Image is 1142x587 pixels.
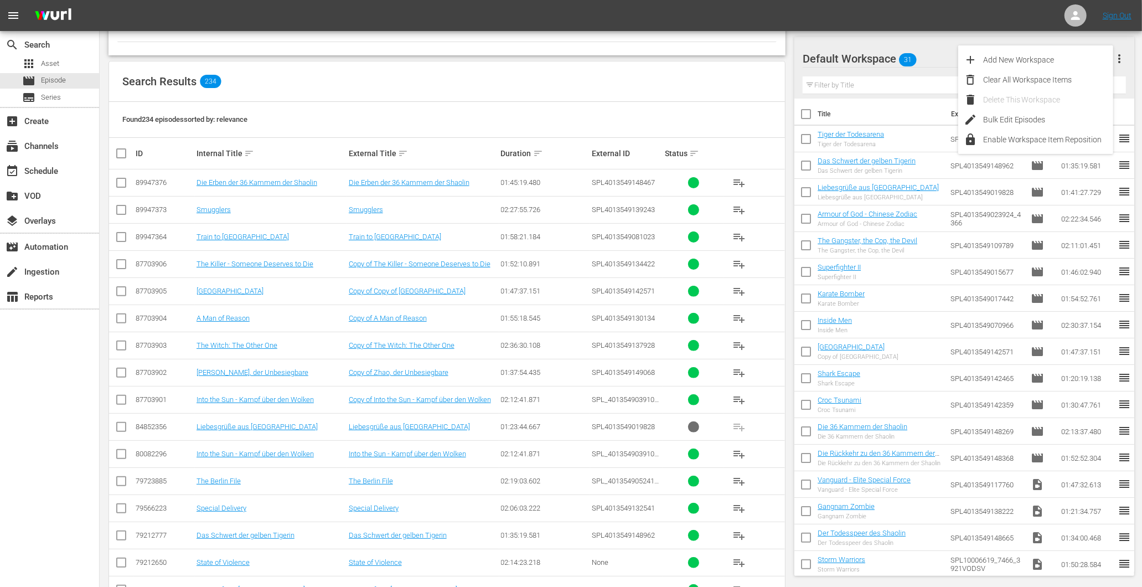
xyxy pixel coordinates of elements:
[946,152,1027,179] td: SPL4013549148962
[136,368,193,377] div: 87703902
[726,197,752,223] button: playlist_add
[665,147,722,160] div: Status
[197,477,241,485] a: The Berlin File
[6,115,19,128] span: Create
[1057,152,1118,179] td: 01:35:19.581
[349,504,399,512] a: Special Delivery
[1031,292,1044,305] span: Episode
[946,259,1027,285] td: SPL4013549015677
[136,504,193,512] div: 79566223
[818,476,911,484] a: Vanguard - Elite Special Force
[946,392,1027,418] td: SPL4013549142359
[946,498,1027,524] td: SPL4013549138222
[1031,186,1044,199] span: Episode
[946,445,1027,471] td: SPL4013549148368
[983,90,1113,110] div: Delete This Workspace
[1118,132,1131,145] span: reorder
[818,555,865,564] a: Storm Warriors
[1031,558,1044,571] span: Video
[732,529,746,542] span: playlist_add
[818,486,911,493] div: Vanguard - Elite Special Force
[1118,531,1131,544] span: reorder
[349,205,383,214] a: Smugglers
[197,287,263,295] a: [GEOGRAPHIC_DATA]
[136,149,193,158] div: ID
[592,450,659,466] span: SPL_4013549039109_4496
[1031,159,1044,172] span: Episode
[946,179,1027,205] td: SPL4013549019828
[1057,471,1118,498] td: 01:47:32.613
[6,140,19,153] span: Channels
[983,50,1113,70] div: Add New Workspace
[136,260,193,268] div: 87703906
[1031,504,1044,518] span: Video
[732,285,746,298] span: playlist_add
[818,183,939,192] a: Liebesgrüße aus [GEOGRAPHIC_DATA]
[964,113,977,126] span: edit
[818,539,906,547] div: Der Todesspeer des Shaolin
[946,205,1027,232] td: SPL4013549023924_4366
[197,395,314,404] a: Into the Sun - Kampf über den Wolken
[592,423,655,431] span: SPL4013549019828
[818,513,875,520] div: Gangnam Zombie
[818,502,875,511] a: Gangnam Zombie
[1031,212,1044,225] span: Episode
[818,529,906,537] a: Der Todesspeer des Shaolin
[1031,345,1044,358] span: Episode
[197,450,314,458] a: Into the Sun - Kampf über den Wolken
[136,314,193,322] div: 87703904
[946,338,1027,365] td: SPL4013549142571
[6,164,19,178] span: Schedule
[501,341,589,349] div: 02:36:30.108
[244,148,254,158] span: sort
[818,157,916,165] a: Das Schwert der gelben Tigerin
[1057,498,1118,524] td: 01:21:34.757
[726,332,752,359] button: playlist_add
[200,75,221,88] span: 234
[964,93,977,106] span: delete
[818,433,907,440] div: Die 36 Kammern der Shaolin
[726,495,752,522] button: playlist_add
[22,91,35,104] span: Series
[944,99,1024,130] th: Ext. ID
[1118,424,1131,437] span: reorder
[197,147,345,160] div: Internal Title
[592,531,655,539] span: SPL4013549148962
[136,233,193,241] div: 89947364
[501,287,589,295] div: 01:47:37.151
[1118,291,1131,305] span: reorder
[1031,265,1044,279] span: Episode
[946,312,1027,338] td: SPL4013549070966
[349,147,498,160] div: External Title
[818,194,939,201] div: Liebesgrüße aus [GEOGRAPHIC_DATA]
[349,558,402,567] a: State of Violence
[6,189,19,203] span: VOD
[197,260,313,268] a: The Killer - Someone Deserves to Die
[732,556,746,569] span: playlist_add
[1118,344,1131,358] span: reorder
[6,240,19,254] span: Automation
[592,341,655,349] span: SPL4013549137928
[983,110,1113,130] div: Bulk Edit Episodes
[1057,285,1118,312] td: 01:54:52.761
[1031,318,1044,332] span: Episode
[1031,239,1044,252] span: Episode
[197,504,246,512] a: Special Delivery
[983,70,1113,90] div: Clear All Workspace Items
[501,477,589,485] div: 02:19:03.602
[136,287,193,295] div: 87703905
[197,423,318,431] a: Liebesgrüße aus [GEOGRAPHIC_DATA]
[964,53,977,66] span: add
[732,230,746,244] span: playlist_add
[197,368,308,377] a: [PERSON_NAME], der Unbesiegbare
[136,477,193,485] div: 79723885
[818,327,852,334] div: Inside Men
[726,251,752,277] button: playlist_add
[818,274,861,281] div: Superfighter II
[946,126,1027,152] td: SPL4013549000611
[818,167,916,174] div: Das Schwert der gelben Tigerin
[818,449,939,466] a: Die Rückkehr zu den 36 Kammern der Shaolin
[197,531,294,539] a: Das Schwert der gelben Tigerin
[398,148,408,158] span: sort
[1057,259,1118,285] td: 01:46:02.940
